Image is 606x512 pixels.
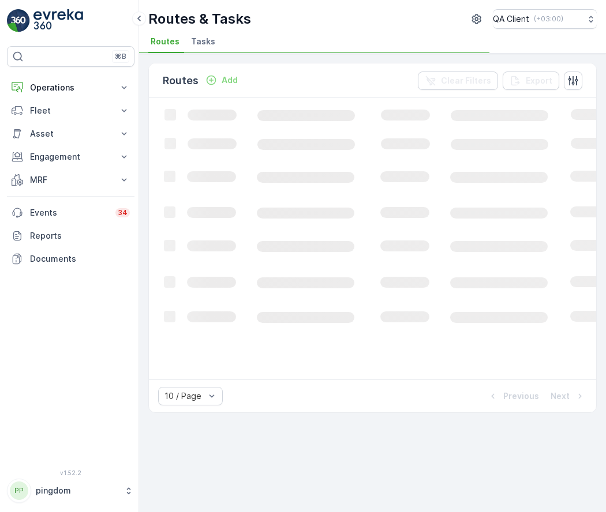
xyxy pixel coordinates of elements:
[7,224,134,247] a: Reports
[163,73,199,89] p: Routes
[441,75,491,86] p: Clear Filters
[30,230,130,242] p: Reports
[549,389,587,403] button: Next
[551,390,570,402] p: Next
[191,36,215,47] span: Tasks
[7,76,134,99] button: Operations
[30,105,111,116] p: Fleet
[7,247,134,270] a: Documents
[7,9,30,32] img: logo
[148,10,251,28] p: Routes & Tasks
[503,71,559,90] button: Export
[36,485,118,496] p: pingdom
[7,201,134,224] a: Events34
[30,207,109,219] p: Events
[418,71,498,90] button: Clear Filters
[7,122,134,145] button: Asset
[151,36,179,47] span: Routes
[222,74,238,86] p: Add
[30,128,111,140] p: Asset
[118,208,128,217] p: 34
[534,14,563,24] p: ( +03:00 )
[526,75,552,86] p: Export
[30,253,130,265] p: Documents
[7,168,134,191] button: MRF
[10,481,28,500] div: PP
[7,99,134,122] button: Fleet
[7,479,134,503] button: PPpingdom
[503,390,539,402] p: Previous
[493,9,597,29] button: QA Client(+03:00)
[493,13,529,25] p: QA Client
[201,73,242,87] button: Add
[7,469,134,476] span: v 1.52.2
[30,82,111,93] p: Operations
[486,389,540,403] button: Previous
[33,9,83,32] img: logo_light-DOdMpM7g.png
[30,151,111,163] p: Engagement
[7,145,134,168] button: Engagement
[30,174,111,186] p: MRF
[115,52,126,61] p: ⌘B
